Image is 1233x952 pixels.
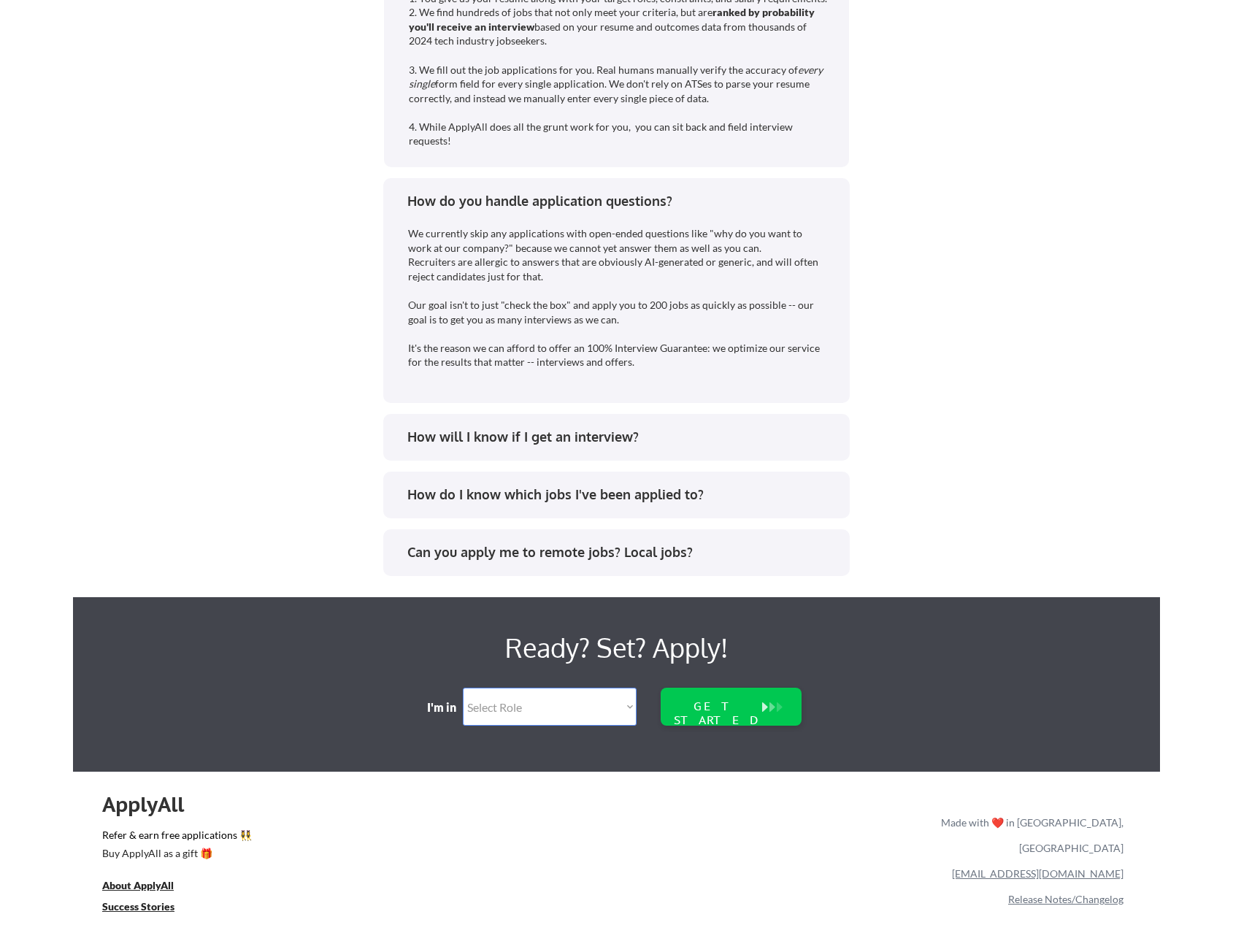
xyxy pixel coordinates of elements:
[935,810,1123,861] div: Made with ❤️ in [GEOGRAPHIC_DATA], [GEOGRAPHIC_DATA]
[409,6,817,33] strong: ranked by probability you'll receive an interview
[102,830,636,845] a: Refer & earn free applications 👯‍♀️
[407,428,836,446] div: How will I know if I get an interview?
[102,845,248,864] a: Buy ApplyAll as a gift 🎁
[407,485,836,504] div: How do I know which jobs I've been applied to?
[277,626,956,669] div: Ready? Set? Apply!
[102,899,194,917] a: Success Stories
[407,543,836,561] div: Can you apply me to remote jobs? Local jobs?
[408,226,827,369] div: We currently skip any applications with open-ended questions like "why do you want to work at our...
[102,792,201,817] div: ApplyAll
[102,878,194,896] a: About ApplyAll
[407,192,836,210] div: How do you handle application questions?
[427,699,466,715] div: I'm in
[1008,893,1123,905] a: Release Notes/Changelog
[102,848,248,859] div: Buy ApplyAll as a gift 🎁
[102,879,174,891] u: About ApplyAll
[102,900,174,913] u: Success Stories
[952,867,1123,880] a: [EMAIL_ADDRESS][DOMAIN_NAME]
[670,699,764,727] div: GET STARTED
